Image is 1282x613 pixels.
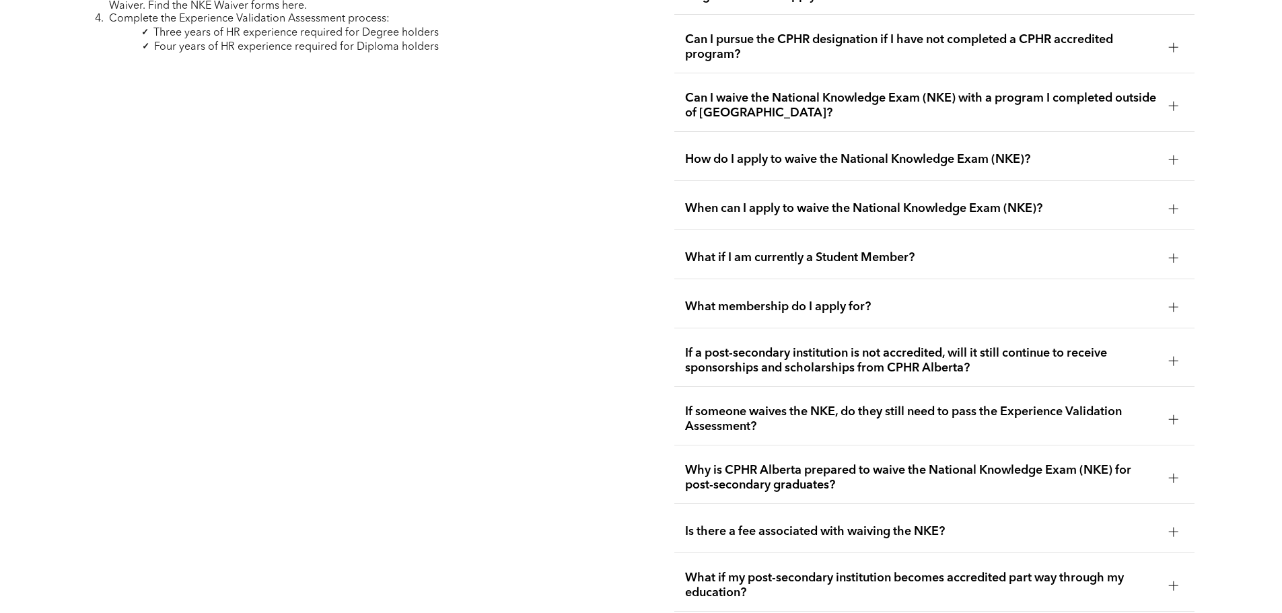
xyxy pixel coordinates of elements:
[685,346,1158,375] span: If a post-secondary institution is not accredited, will it still continue to receive sponsorships...
[154,42,439,52] span: Four years of HR experience required for Diploma holders
[685,32,1158,62] span: Can I pursue the CPHR designation if I have not completed a CPHR accredited program?
[109,13,390,24] span: Complete the Experience Validation Assessment process:
[153,28,439,38] span: Three years of HR experience required for Degree holders
[685,463,1158,493] span: Why is CPHR Alberta prepared to waive the National Knowledge Exam (NKE) for post-secondary gradua...
[685,524,1158,539] span: Is there a fee associated with waiving the NKE?
[685,152,1158,167] span: How do I apply to waive the National Knowledge Exam (NKE)?
[685,299,1158,314] span: What membership do I apply for?
[685,250,1158,265] span: What if I am currently a Student Member?
[685,571,1158,600] span: What if my post-secondary institution becomes accredited part way through my education?
[685,404,1158,434] span: If someone waives the NKE, do they still need to pass the Experience Validation Assessment?
[685,201,1158,216] span: When can I apply to waive the National Knowledge Exam (NKE)?
[685,91,1158,120] span: Can I waive the National Knowledge Exam (NKE) with a program I completed outside of [GEOGRAPHIC_D...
